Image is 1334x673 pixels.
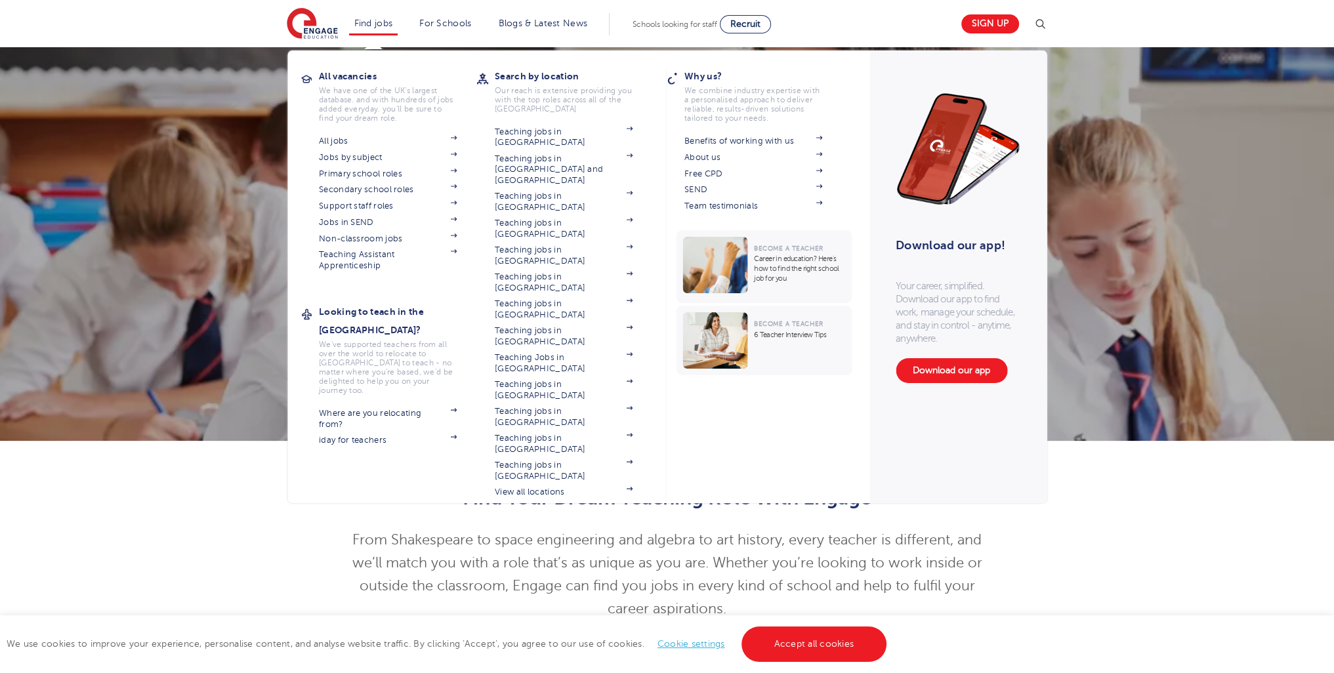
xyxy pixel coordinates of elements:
[495,272,633,293] a: Teaching jobs in [GEOGRAPHIC_DATA]
[684,169,822,179] a: Free CPD
[319,408,457,430] a: Where are you relocating from?
[741,626,887,662] a: Accept all cookies
[319,340,457,395] p: We've supported teachers from all over the world to relocate to [GEOGRAPHIC_DATA] to teach - no m...
[633,20,717,29] span: Schools looking for staff
[354,18,393,28] a: Find jobs
[495,406,633,428] a: Teaching jobs in [GEOGRAPHIC_DATA]
[279,203,1055,234] h1: Teaching Jobs by School Subject
[495,379,633,401] a: Teaching jobs in [GEOGRAPHIC_DATA]
[495,127,633,148] a: Teaching jobs in [GEOGRAPHIC_DATA]
[495,86,633,113] p: Our reach is extensive providing you with the top roles across all of the [GEOGRAPHIC_DATA]
[319,136,457,146] a: All jobs
[419,18,471,28] a: For Schools
[730,19,761,29] span: Recruit
[896,358,1007,383] a: Download our app
[684,201,822,211] a: Team testimonials
[319,152,457,163] a: Jobs by subject
[319,169,457,179] a: Primary school roles
[495,352,633,374] a: Teaching Jobs in [GEOGRAPHIC_DATA]
[495,67,652,85] h3: Search by location
[676,306,855,375] a: Become a Teacher6 Teacher Interview Tips
[754,245,823,252] span: Become a Teacher
[754,330,845,340] p: 6 Teacher Interview Tips
[684,136,822,146] a: Benefits of working with us
[495,433,633,455] a: Teaching jobs in [GEOGRAPHIC_DATA]
[319,201,457,211] a: Support staff roles
[684,184,822,195] a: SEND
[495,487,633,497] a: View all locations
[319,67,476,123] a: All vacanciesWe have one of the UK's largest database. and with hundreds of jobs added everyday. ...
[896,231,1014,260] h3: Download our app!
[495,191,633,213] a: Teaching jobs in [GEOGRAPHIC_DATA]
[499,18,588,28] a: Blogs & Latest News
[495,67,652,113] a: Search by locationOur reach is extensive providing you with the top roles across all of the [GEOG...
[287,8,338,41] img: Engage Education
[495,218,633,239] a: Teaching jobs in [GEOGRAPHIC_DATA]
[319,86,457,123] p: We have one of the UK's largest database. and with hundreds of jobs added everyday. you'll be sur...
[352,532,982,617] span: From Shakespeare to space engineering and algebra to art history, every teacher is different, and...
[319,249,457,271] a: Teaching Assistant Apprenticeship
[319,234,457,244] a: Non-classroom jobs
[754,254,845,283] p: Career in education? Here’s how to find the right school job for you
[684,86,822,123] p: We combine industry expertise with a personalised approach to deliver reliable, results-driven so...
[319,184,457,195] a: Secondary school roles
[961,14,1019,33] a: Sign up
[495,460,633,481] a: Teaching jobs in [GEOGRAPHIC_DATA]
[684,67,842,85] h3: Why us?
[896,279,1020,345] p: Your career, simplified. Download our app to find work, manage your schedule, and stay in control...
[319,435,457,445] a: iday for teachers
[319,302,476,395] a: Looking to teach in the [GEOGRAPHIC_DATA]?We've supported teachers from all over the world to rel...
[319,67,476,85] h3: All vacancies
[657,639,725,649] a: Cookie settings
[495,153,633,186] a: Teaching jobs in [GEOGRAPHIC_DATA] and [GEOGRAPHIC_DATA]
[684,67,842,123] a: Why us?We combine industry expertise with a personalised approach to deliver reliable, results-dr...
[684,152,822,163] a: About us
[319,217,457,228] a: Jobs in SEND
[720,15,771,33] a: Recruit
[495,325,633,347] a: Teaching jobs in [GEOGRAPHIC_DATA]
[754,320,823,327] span: Become a Teacher
[676,230,855,303] a: Become a TeacherCareer in education? Here’s how to find the right school job for you
[495,245,633,266] a: Teaching jobs in [GEOGRAPHIC_DATA]
[319,302,476,339] h3: Looking to teach in the [GEOGRAPHIC_DATA]?
[7,639,890,649] span: We use cookies to improve your experience, personalise content, and analyse website traffic. By c...
[495,298,633,320] a: Teaching jobs in [GEOGRAPHIC_DATA]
